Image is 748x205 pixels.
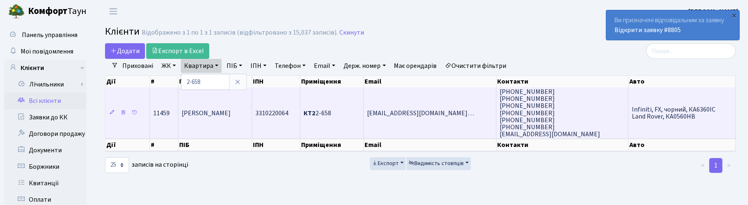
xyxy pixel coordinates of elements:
b: Комфорт [28,5,68,18]
a: [PERSON_NAME] [688,7,738,16]
span: [PERSON_NAME] [182,109,231,118]
span: Експорт [372,159,399,168]
th: Авто [629,76,736,87]
a: Відкрити заявку #8805 [615,26,681,35]
a: Додати [105,43,145,59]
span: Додати [110,47,140,56]
a: ПІБ [223,59,245,73]
span: Клієнти [105,24,140,39]
div: Відображено з 1 по 1 з 1 записів (відфільтровано з 15,037 записів). [142,29,338,37]
span: Панель управління [22,30,77,40]
a: Мої повідомлення [4,43,86,60]
a: Приховані [119,59,157,73]
span: Infiniti, FX, чорний, КА6360ІС Land Rover, КА0560НВ [632,105,715,121]
a: Очистити фільтри [442,59,510,73]
a: Лічильники [9,76,86,93]
th: Авто [629,139,736,151]
a: Телефон [271,59,309,73]
th: ПІБ [178,139,252,151]
button: Переключити навігацію [103,5,124,18]
span: Видимість стовпців [409,159,464,168]
a: 1 [709,158,722,173]
span: 11459 [153,109,170,118]
button: Експорт [370,157,406,170]
a: ЖК [158,59,179,73]
a: Квитанції [4,175,86,191]
select: записів на сторінці [105,157,129,173]
a: Клієнти [4,60,86,76]
th: Email [364,139,496,151]
th: Контакти [497,139,629,151]
a: Всі клієнти [4,93,86,109]
b: КТ2 [304,109,316,118]
span: [PHONE_NUMBER] [PHONE_NUMBER] [PHONE_NUMBER] [PHONE_NUMBER] [PHONE_NUMBER] [PHONE_NUMBER] [EMAIL_... [500,87,600,139]
th: Приміщення [300,76,364,87]
a: Договори продажу [4,126,86,142]
a: Експорт в Excel [146,43,209,59]
a: Держ. номер [340,59,389,73]
span: 3310220064 [255,109,288,118]
th: ІПН [252,76,301,87]
a: Email [311,59,339,73]
a: Має орендарів [391,59,440,73]
th: Контакти [497,76,629,87]
a: Квартира [181,59,222,73]
img: logo.png [8,3,25,20]
th: Дії [105,139,150,151]
span: [EMAIL_ADDRESS][DOMAIN_NAME]… [367,109,474,118]
a: Заявки до КК [4,109,86,126]
div: Ви призначені відповідальним за заявку [606,10,739,40]
span: Мої повідомлення [21,47,73,56]
input: Пошук... [646,43,736,59]
th: ІПН [252,139,301,151]
th: Email [364,76,496,87]
th: # [150,139,178,151]
a: ІПН [247,59,270,73]
label: записів на сторінці [105,157,188,173]
a: Панель управління [4,27,86,43]
th: # [150,76,178,87]
button: Видимість стовпців [407,157,471,170]
a: Боржники [4,158,86,175]
span: Таун [28,5,86,19]
th: Дії [105,76,150,87]
span: 2-658 [304,109,331,118]
div: × [730,11,739,19]
a: Скинути [339,29,364,37]
a: Документи [4,142,86,158]
th: Приміщення [300,139,364,151]
th: ПІБ [178,76,252,87]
